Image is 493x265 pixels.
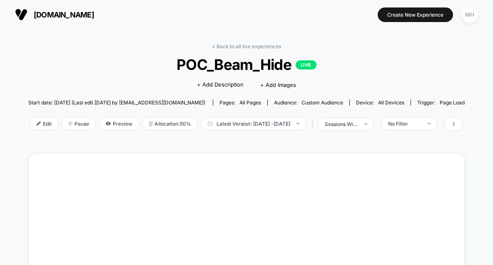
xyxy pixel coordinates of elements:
[296,123,299,124] img: end
[50,56,443,73] span: POC_Beam_Hide
[143,118,197,129] span: Allocation: 50%
[388,121,421,127] div: No Filter
[296,60,316,69] p: LIVE
[459,6,481,23] button: MH
[364,123,367,125] img: end
[219,99,261,106] div: Pages:
[202,118,306,129] span: Latest Version: [DATE] - [DATE]
[68,121,72,126] img: end
[37,121,41,126] img: edit
[301,99,343,106] span: Custom Audience
[239,99,261,106] span: all pages
[462,7,478,23] div: MH
[325,121,358,127] div: sessions with impression
[310,118,319,130] span: |
[378,7,453,22] button: Create New Experience
[428,123,431,124] img: end
[28,99,205,106] span: Start date: [DATE] (Last edit [DATE] by [EMAIL_ADDRESS][DOMAIN_NAME])
[30,118,58,129] span: Edit
[378,99,404,106] span: all devices
[212,43,281,50] a: < Back to all live experiences
[274,99,343,106] div: Audience:
[34,10,94,19] span: [DOMAIN_NAME]
[15,8,27,21] img: Visually logo
[100,118,139,129] span: Preview
[417,99,465,106] div: Trigger:
[349,99,411,106] span: Device:
[62,118,95,129] span: Pause
[440,99,465,106] span: Page Load
[149,121,152,126] img: rebalance
[12,8,97,21] button: [DOMAIN_NAME]
[260,82,296,88] span: + Add Images
[197,81,244,89] span: + Add Description
[208,121,212,126] img: calendar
